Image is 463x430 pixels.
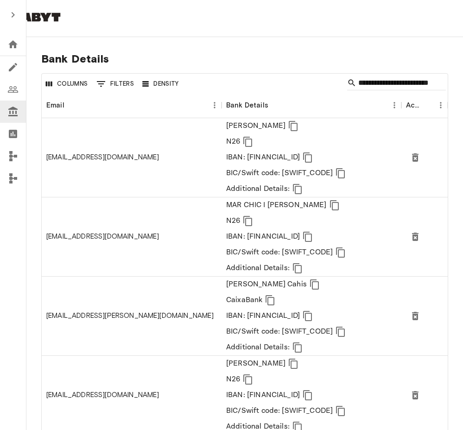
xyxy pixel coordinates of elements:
[226,295,262,306] p: CaixaBank
[226,310,300,322] p: IBAN: [FINANCIAL_ID]
[347,76,446,92] div: Search
[46,232,159,241] div: 00chicmar@gmail.com
[226,120,285,132] p: [PERSON_NAME]
[140,77,181,91] button: Density
[208,98,222,112] button: Menu
[226,358,285,369] p: [PERSON_NAME]
[46,92,64,118] div: Email
[226,263,290,274] p: Additional Details:
[226,215,240,227] p: N26
[421,99,434,112] button: Sort
[94,76,137,91] button: Show filters
[226,342,290,353] p: Additional Details:
[387,98,401,112] button: Menu
[401,92,448,118] div: Actions
[222,92,401,118] div: Bank Details
[226,152,300,163] p: IBAN: [FINANCIAL_ID]
[64,99,77,112] button: Sort
[44,77,90,91] button: Select columns
[226,168,333,179] p: BIC/Swift code: [SWIFT_CODE]
[7,13,63,22] img: Habyt
[226,231,300,242] p: IBAN: [FINANCIAL_ID]
[226,326,333,337] p: BIC/Swift code: [SWIFT_CODE]
[42,92,222,118] div: Email
[226,136,240,147] p: N26
[41,52,448,66] span: Bank Details
[226,390,300,401] p: IBAN: [FINANCIAL_ID]
[406,92,421,118] div: Actions
[434,98,448,112] button: Menu
[46,311,214,321] div: 04.cruz.g@gmail.com
[226,405,333,417] p: BIC/Swift code: [SWIFT_CODE]
[46,390,159,400] div: 0605eva@gmail.com
[226,279,307,290] p: [PERSON_NAME] Cahis
[268,99,281,112] button: Sort
[226,183,290,195] p: Additional Details:
[46,152,159,162] div: 0000againism@gmail.com
[226,374,240,385] p: N26
[226,247,333,258] p: BIC/Swift code: [SWIFT_CODE]
[226,200,327,211] p: MAR CHIC I [PERSON_NAME]
[226,92,268,118] div: Bank Details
